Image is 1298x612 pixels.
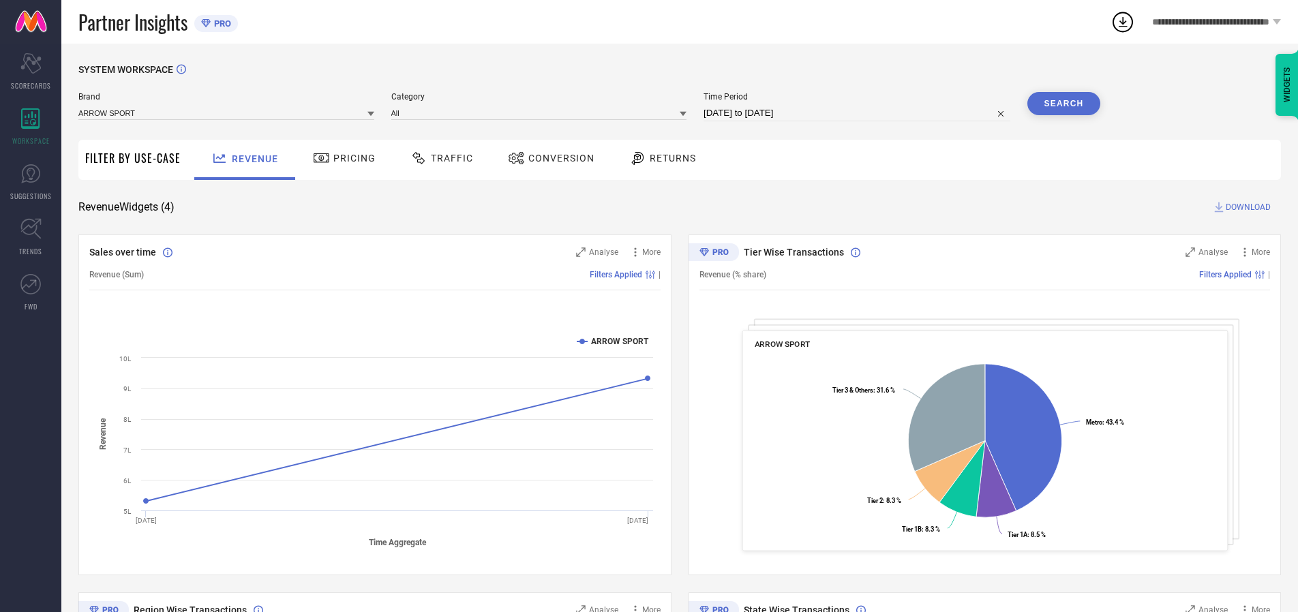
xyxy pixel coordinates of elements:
[642,247,661,257] span: More
[333,153,376,164] span: Pricing
[699,270,766,279] span: Revenue (% share)
[123,508,132,515] text: 5L
[1268,270,1270,279] span: |
[78,64,173,75] span: SYSTEM WORKSPACE
[1008,531,1028,538] tspan: Tier 1A
[89,247,156,258] span: Sales over time
[1085,418,1123,426] text: : 43.4 %
[12,136,50,146] span: WORKSPACE
[391,92,687,102] span: Category
[832,386,894,394] text: : 31.6 %
[136,517,157,524] text: [DATE]
[1085,418,1102,426] tspan: Metro
[78,92,374,102] span: Brand
[704,105,1010,121] input: Select time period
[590,270,642,279] span: Filters Applied
[89,270,144,279] span: Revenue (Sum)
[10,191,52,201] span: SUGGESTIONS
[704,92,1010,102] span: Time Period
[689,243,739,264] div: Premium
[659,270,661,279] span: |
[650,153,696,164] span: Returns
[1199,270,1252,279] span: Filters Applied
[232,153,278,164] span: Revenue
[576,247,586,257] svg: Zoom
[123,446,132,454] text: 7L
[867,497,901,504] text: : 8.3 %
[744,247,844,258] span: Tier Wise Transactions
[589,247,618,257] span: Analyse
[902,525,922,533] tspan: Tier 1B
[211,18,231,29] span: PRO
[25,301,37,311] span: FWD
[1111,10,1135,34] div: Open download list
[123,385,132,393] text: 9L
[867,497,883,504] tspan: Tier 2
[431,153,473,164] span: Traffic
[1252,247,1270,257] span: More
[19,246,42,256] span: TRENDS
[528,153,594,164] span: Conversion
[902,525,940,533] text: : 8.3 %
[369,538,427,547] tspan: Time Aggregate
[754,339,810,349] span: ARROW SPORT
[123,416,132,423] text: 8L
[1198,247,1228,257] span: Analyse
[123,477,132,485] text: 6L
[98,418,108,450] tspan: Revenue
[832,386,873,394] tspan: Tier 3 & Others
[78,200,175,214] span: Revenue Widgets ( 4 )
[78,8,187,36] span: Partner Insights
[1186,247,1195,257] svg: Zoom
[11,80,51,91] span: SCORECARDS
[1027,92,1101,115] button: Search
[591,337,649,346] text: ARROW SPORT
[119,355,132,363] text: 10L
[1226,200,1271,214] span: DOWNLOAD
[85,150,181,166] span: Filter By Use-Case
[627,517,648,524] text: [DATE]
[1008,531,1046,538] text: : 8.5 %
